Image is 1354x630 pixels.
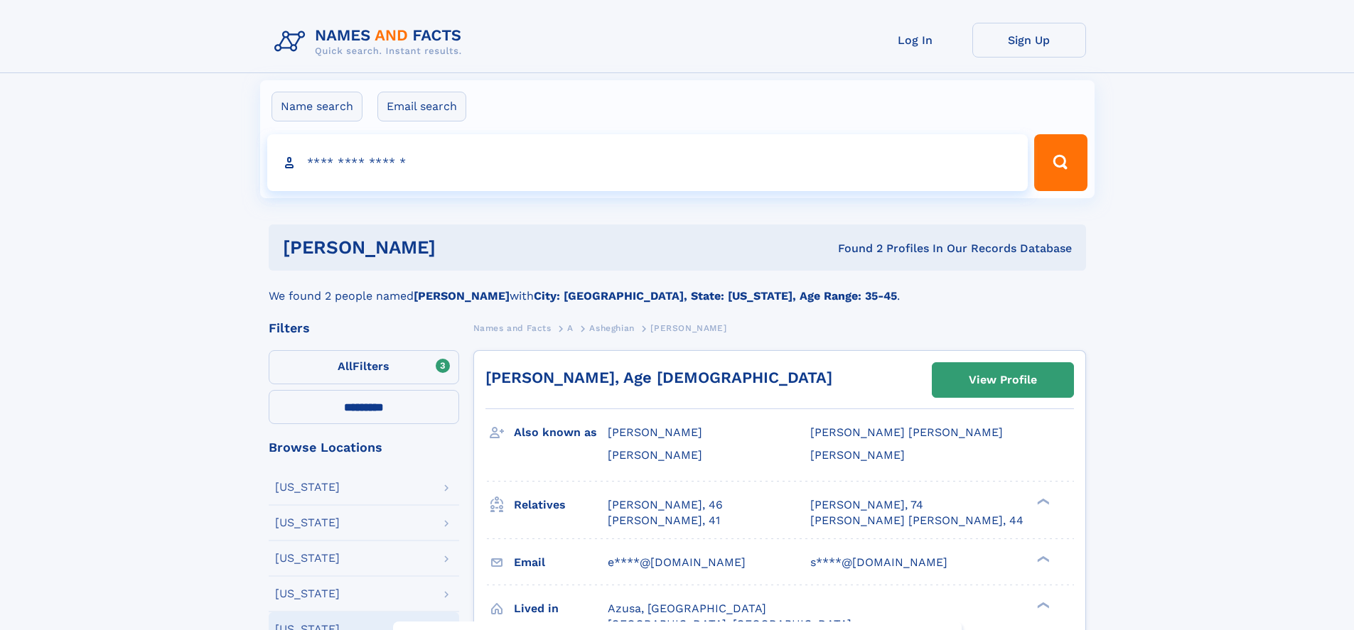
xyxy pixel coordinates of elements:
label: Filters [269,350,459,384]
div: ❯ [1033,554,1051,563]
a: Log In [859,23,972,58]
div: Filters [269,322,459,335]
span: [PERSON_NAME] [608,425,702,439]
span: [PERSON_NAME] [810,448,905,462]
a: View Profile [933,363,1073,397]
div: View Profile [969,364,1037,396]
span: All [338,359,353,373]
b: City: [GEOGRAPHIC_DATA], State: [US_STATE], Age Range: 35-45 [534,289,897,303]
div: Found 2 Profiles In Our Records Database [637,241,1072,256]
a: Names and Facts [473,319,552,337]
div: ❯ [1033,600,1051,609]
a: Asheghian [589,319,634,337]
div: [US_STATE] [275,482,340,493]
b: [PERSON_NAME] [414,289,510,303]
span: [PERSON_NAME] [608,448,702,462]
a: [PERSON_NAME], 46 [608,497,723,513]
a: [PERSON_NAME], 74 [810,497,923,513]
span: [PERSON_NAME] [PERSON_NAME] [810,425,1003,439]
span: Asheghian [589,323,634,333]
h3: Also known as [514,420,608,445]
div: [US_STATE] [275,553,340,564]
span: [PERSON_NAME] [650,323,726,333]
span: A [567,323,574,333]
div: ❯ [1033,496,1051,506]
div: [US_STATE] [275,517,340,528]
div: Browse Locations [269,441,459,454]
a: [PERSON_NAME], Age [DEMOGRAPHIC_DATA] [485,369,832,386]
img: Logo Names and Facts [269,23,473,61]
h3: Email [514,550,608,575]
a: Sign Up [972,23,1086,58]
label: Name search [272,92,362,121]
button: Search Button [1034,134,1087,191]
h3: Lived in [514,597,608,621]
div: [US_STATE] [275,588,340,599]
div: We found 2 people named with . [269,271,1086,305]
h1: [PERSON_NAME] [283,239,637,256]
a: A [567,319,574,337]
span: Azusa, [GEOGRAPHIC_DATA] [608,602,766,615]
h3: Relatives [514,493,608,517]
label: Email search [377,92,466,121]
a: [PERSON_NAME], 41 [608,513,720,528]
a: [PERSON_NAME] [PERSON_NAME], 44 [810,513,1023,528]
input: search input [267,134,1028,191]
